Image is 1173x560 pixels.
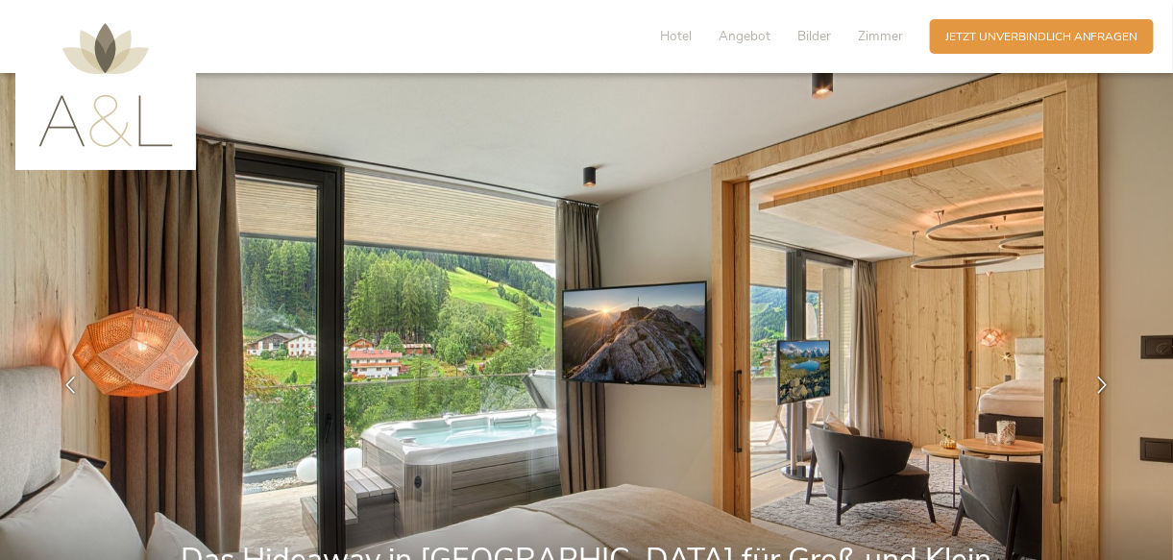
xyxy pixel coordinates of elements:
span: Zimmer [858,27,903,45]
span: Angebot [719,27,770,45]
span: Bilder [797,27,831,45]
span: Hotel [660,27,692,45]
img: AMONTI & LUNARIS Wellnessresort [38,23,173,147]
span: Jetzt unverbindlich anfragen [945,29,1138,45]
